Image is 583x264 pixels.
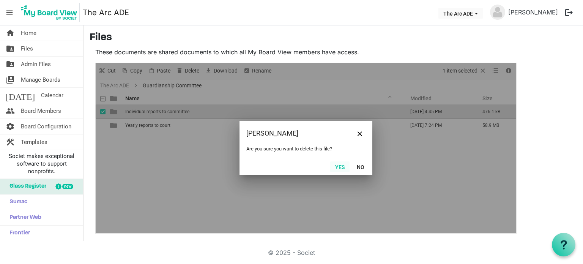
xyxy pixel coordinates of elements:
[6,119,15,134] span: settings
[95,47,517,57] p: These documents are shared documents to which all My Board View members have access.
[505,5,561,20] a: [PERSON_NAME]
[6,179,46,194] span: Glass Register
[21,134,47,150] span: Templates
[83,5,129,20] a: The Arc ADE
[354,128,366,139] button: Close
[6,134,15,150] span: construction
[21,103,61,119] span: Board Members
[21,57,51,72] span: Admin Files
[246,128,342,139] div: [PERSON_NAME]
[268,249,315,256] a: © 2025 - Societ
[2,5,17,20] span: menu
[6,25,15,41] span: home
[6,72,15,87] span: switch_account
[330,161,350,172] button: Yes
[6,226,30,241] span: Frontier
[62,184,73,189] div: new
[21,119,71,134] span: Board Configuration
[6,57,15,72] span: folder_shared
[246,146,366,152] div: Are you sure you want to delete this file?
[438,8,483,19] button: The Arc ADE dropdownbutton
[6,194,27,210] span: Sumac
[6,103,15,119] span: people
[21,72,60,87] span: Manage Boards
[41,88,63,103] span: Calendar
[3,152,80,175] span: Societ makes exceptional software to support nonprofits.
[6,88,35,103] span: [DATE]
[19,3,83,22] a: My Board View Logo
[490,5,505,20] img: no-profile-picture.svg
[90,32,577,44] h3: Files
[352,161,369,172] button: No
[6,210,41,225] span: Partner Web
[19,3,80,22] img: My Board View Logo
[21,41,33,56] span: Files
[21,25,36,41] span: Home
[561,5,577,21] button: logout
[6,41,15,56] span: folder_shared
